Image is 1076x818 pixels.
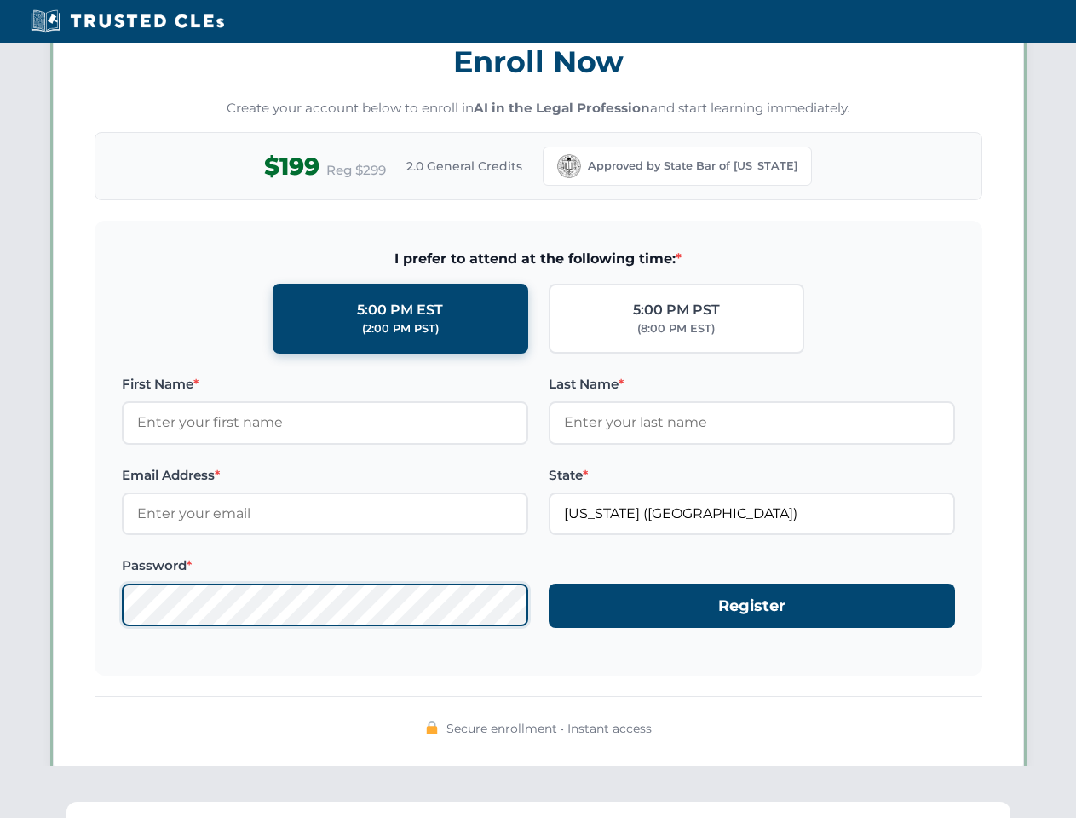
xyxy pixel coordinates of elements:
img: California Bar [557,154,581,178]
img: Trusted CLEs [26,9,229,34]
input: Enter your last name [549,401,955,444]
span: Secure enrollment • Instant access [446,719,652,738]
h3: Enroll Now [95,35,982,89]
label: Last Name [549,374,955,395]
label: Password [122,556,528,576]
span: I prefer to attend at the following time: [122,248,955,270]
strong: AI in the Legal Profession [474,100,650,116]
span: Approved by State Bar of [US_STATE] [588,158,797,175]
p: Create your account below to enroll in and start learning immediately. [95,99,982,118]
input: California (CA) [549,493,955,535]
label: First Name [122,374,528,395]
div: 5:00 PM PST [633,299,720,321]
input: Enter your email [122,493,528,535]
img: 🔒 [425,721,439,734]
button: Register [549,584,955,629]
label: State [549,465,955,486]
span: 2.0 General Credits [406,157,522,176]
div: 5:00 PM EST [357,299,443,321]
div: (8:00 PM EST) [637,320,715,337]
input: Enter your first name [122,401,528,444]
div: (2:00 PM PST) [362,320,439,337]
span: $199 [264,147,319,186]
label: Email Address [122,465,528,486]
span: Reg $299 [326,160,386,181]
